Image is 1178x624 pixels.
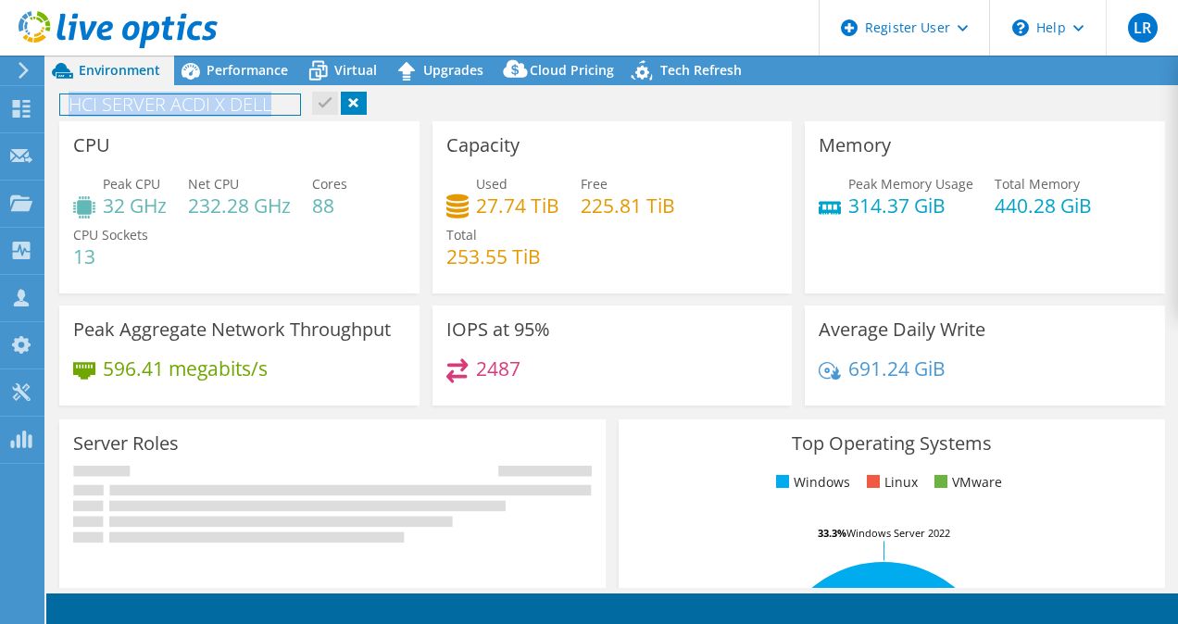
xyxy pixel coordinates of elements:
[446,319,550,340] h3: IOPS at 95%
[60,94,300,115] h1: HCI SERVER ACDI X DELL
[188,195,291,216] h4: 232.28 GHz
[660,61,742,79] span: Tech Refresh
[846,526,950,540] tspan: Windows Server 2022
[73,135,110,156] h3: CPU
[79,61,160,79] span: Environment
[103,358,268,379] h4: 596.41 megabits/s
[476,175,508,193] span: Used
[819,319,985,340] h3: Average Daily Write
[312,195,347,216] h4: 88
[188,175,239,193] span: Net CPU
[103,195,167,216] h4: 32 GHz
[848,358,946,379] h4: 691.24 GiB
[476,195,559,216] h4: 27.74 TiB
[334,61,377,79] span: Virtual
[446,246,541,267] h4: 253.55 TiB
[771,472,850,493] li: Windows
[446,226,477,243] span: Total
[995,195,1092,216] h4: 440.28 GiB
[930,472,1002,493] li: VMware
[818,526,846,540] tspan: 33.3%
[1012,19,1029,36] svg: \n
[476,358,520,379] h4: 2487
[446,135,520,156] h3: Capacity
[73,433,179,454] h3: Server Roles
[423,61,483,79] span: Upgrades
[73,319,391,340] h3: Peak Aggregate Network Throughput
[73,226,148,243] span: CPU Sockets
[103,175,160,193] span: Peak CPU
[633,433,1151,454] h3: Top Operating Systems
[848,195,973,216] h4: 314.37 GiB
[73,246,148,267] h4: 13
[581,175,608,193] span: Free
[207,61,288,79] span: Performance
[1128,13,1158,43] span: LR
[848,175,973,193] span: Peak Memory Usage
[819,135,891,156] h3: Memory
[581,195,675,216] h4: 225.81 TiB
[312,175,347,193] span: Cores
[862,472,918,493] li: Linux
[995,175,1080,193] span: Total Memory
[530,61,614,79] span: Cloud Pricing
